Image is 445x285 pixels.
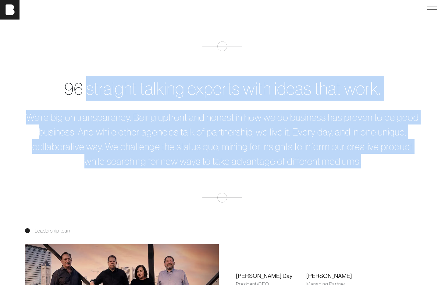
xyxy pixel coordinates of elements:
[306,272,377,280] div: [PERSON_NAME]
[25,110,420,168] p: We’re big on transparency. Being upfront and honest in how we do business has proven to be good b...
[25,227,420,234] div: Leadership team
[25,76,420,101] div: 96 straight talking experts with ideas that work.
[236,272,306,280] div: [PERSON_NAME] Day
